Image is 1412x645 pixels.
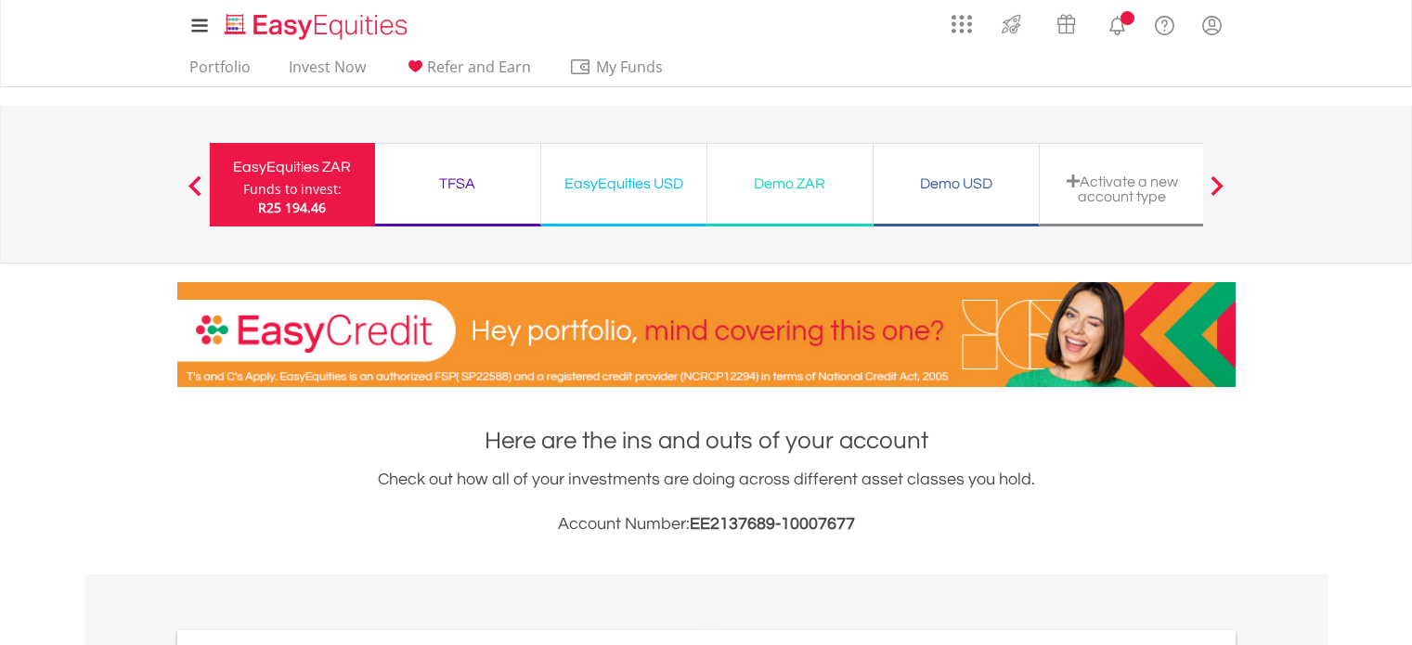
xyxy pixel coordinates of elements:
img: vouchers-v2.svg [1051,9,1082,39]
a: FAQ's and Support [1141,5,1188,42]
a: My Profile [1188,5,1236,45]
a: Invest Now [281,58,373,86]
span: My Funds [569,55,691,79]
h1: Here are the ins and outs of your account [177,424,1236,458]
a: Vouchers [1039,5,1094,39]
div: Funds to invest: [243,180,342,199]
img: thrive-v2.svg [996,9,1027,39]
div: Demo USD [885,171,1028,197]
a: Portfolio [182,58,258,86]
span: Refer and Earn [427,57,531,77]
h3: Account Number: [177,511,1236,537]
img: EasyEquities_Logo.png [221,11,415,42]
div: TFSA [386,171,529,197]
div: Activate a new account type [1051,174,1194,204]
a: Home page [217,5,415,42]
a: Refer and Earn [396,58,538,86]
div: EasyEquities ZAR [221,154,364,180]
img: grid-menu-icon.svg [952,14,972,34]
a: AppsGrid [939,5,984,34]
div: Demo ZAR [719,171,861,197]
div: Check out how all of your investments are doing across different asset classes you hold. [177,467,1236,537]
img: EasyCredit Promotion Banner [177,282,1236,387]
span: EE2137689-10007677 [690,515,855,533]
a: Notifications [1094,5,1141,42]
span: R25 194.46 [258,199,326,216]
div: EasyEquities USD [552,171,695,197]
